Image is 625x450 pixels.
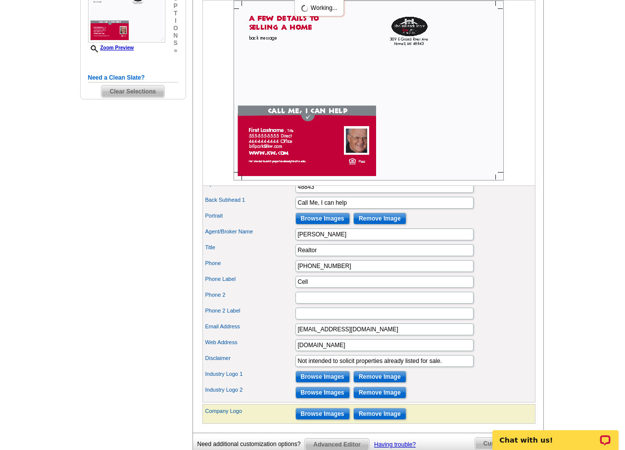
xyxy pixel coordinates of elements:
span: t [173,10,178,17]
span: i [173,17,178,25]
input: Remove Image [353,387,406,399]
span: o [173,25,178,32]
h5: Need a Clean Slate? [88,73,178,83]
input: Browse Images [295,408,350,420]
input: Remove Image [353,408,406,420]
input: Remove Image [353,371,406,383]
label: Phone 2 [205,291,294,299]
label: Phone [205,259,294,268]
span: s [173,40,178,47]
label: Industry Logo 2 [205,386,294,394]
span: Clear Selections [101,86,164,97]
label: Portrait [205,212,294,220]
input: Browse Images [295,387,350,399]
label: Phone Label [205,275,294,283]
label: Disclaimer [205,354,294,362]
a: Having trouble? [374,441,416,448]
label: Industry Logo 1 [205,370,294,378]
iframe: LiveChat chat widget [486,419,625,450]
label: Web Address [205,338,294,347]
input: Browse Images [295,213,350,225]
label: Phone 2 Label [205,307,294,315]
label: Agent/Broker Name [205,227,294,236]
label: Back Subhead 1 [205,196,294,204]
label: Company Logo [205,407,294,415]
label: Title [205,243,294,252]
input: Remove Image [353,213,406,225]
img: Z18906671_00001_2.jpg [234,0,504,180]
a: Zoom Preview [88,45,134,50]
label: Email Address [205,322,294,331]
input: Browse Images [295,371,350,383]
span: » [173,47,178,54]
img: loading... [301,4,309,12]
span: p [173,2,178,10]
span: Customize Front [475,438,539,450]
span: n [173,32,178,40]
